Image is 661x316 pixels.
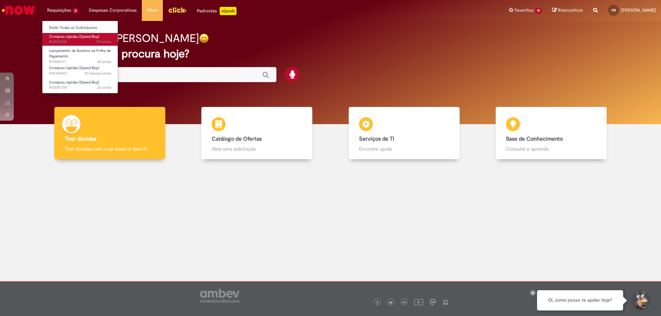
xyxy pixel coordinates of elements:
div: Oi, como posso te ajudar hoje? [537,290,623,310]
span: R10587318 [49,85,111,90]
p: Abra uma solicitação [212,145,302,152]
a: Aberto R12394913 : Compras rápidas (Speed Buy) [42,64,118,77]
div: Padroniza [197,7,237,15]
span: R13555171 [49,59,111,65]
time: 28/09/2025 22:59:18 [96,39,111,44]
span: Rascunhos [558,7,583,13]
span: Despesas Corporativas [89,7,137,14]
span: 17h atrás [96,39,111,44]
span: Compras rápidas (Speed Buy) [49,65,99,70]
span: Compras rápidas (Speed Buy) [49,80,99,85]
span: Favoritos [515,7,534,14]
h2: O que você procura hoje? [60,48,602,60]
span: Lançamento de Eventos na Folha de Pagamento [49,48,111,59]
img: click_logo_yellow_360x200.png [168,5,187,15]
img: logo_footer_linkedin.png [403,301,406,305]
span: HS [611,8,616,12]
img: logo_footer_naosei.png [442,299,449,305]
span: [PERSON_NAME] [621,7,656,13]
img: logo_footer_facebook.png [376,301,379,304]
a: Aberto R10587318 : Compras rápidas (Speed Buy) [42,79,118,91]
img: happy-face.png [199,33,209,43]
span: Compras rápidas (Speed Buy) [49,34,99,39]
img: logo_footer_workplace.png [430,299,436,305]
img: logo_footer_ambev_rotulo_gray.png [200,289,240,303]
img: logo_footer_youtube.png [414,297,423,306]
a: Catálogo de Ofertas Abra uma solicitação [183,107,331,160]
time: 22/09/2025 13:24:24 [97,59,111,64]
span: 8d atrás [97,59,111,64]
span: 19 [535,8,542,14]
span: More [147,7,158,14]
time: 19/10/2023 11:17:37 [97,85,111,90]
a: Aberto R13574376 : Compras rápidas (Speed Buy) [42,33,118,46]
a: Base de Conhecimento Consulte e aprenda [478,107,625,160]
a: Rascunhos [552,7,583,14]
a: Tirar dúvidas Tirar dúvidas com Lupi Assist e Gen Ai [36,107,183,160]
p: Tirar dúvidas com Lupi Assist e Gen Ai [65,145,155,152]
span: Requisições [47,7,71,14]
span: R12394913 [49,71,111,76]
b: Tirar dúvidas [65,135,96,142]
b: Serviços de TI [359,135,394,142]
p: Encontre ajuda [359,145,449,152]
b: Base de Conhecimento [506,135,563,142]
a: Aberto R13555171 : Lançamento de Eventos na Folha de Pagamento [42,47,118,62]
ul: Requisições [42,21,118,94]
a: Serviços de TI Encontre ajuda [330,107,478,160]
b: Catálogo de Ofertas [212,135,262,142]
span: 10 mês(es) atrás [84,71,111,76]
h2: Boa tarde, [PERSON_NAME] [60,32,199,44]
span: 4 [73,8,78,14]
img: logo_footer_twitter.png [389,301,392,304]
time: 10/12/2024 13:47:33 [84,71,111,76]
img: ServiceNow [1,3,36,17]
span: R13574376 [49,39,111,45]
button: Iniciar Conversa de Suporte [630,290,651,311]
span: 2a atrás [97,85,111,90]
a: Exibir Todas as Solicitações [42,24,118,32]
p: Consulte e aprenda [506,145,596,152]
p: +GenAi [220,7,237,15]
